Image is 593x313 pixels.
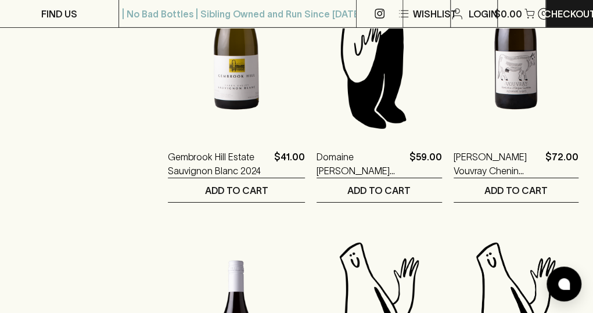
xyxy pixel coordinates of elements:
[494,7,522,21] p: $0.00
[454,150,541,178] a: [PERSON_NAME] Vouvray Chenin Blanc 2023
[317,178,442,202] button: ADD TO CART
[168,150,269,178] a: Gembrook Hill Estate Sauvignon Blanc 2024
[274,150,305,178] p: $41.00
[413,7,457,21] p: Wishlist
[484,184,548,197] p: ADD TO CART
[545,150,578,178] p: $72.00
[347,184,411,197] p: ADD TO CART
[454,178,579,202] button: ADD TO CART
[409,150,442,178] p: $59.00
[541,10,546,17] p: 0
[558,278,570,290] img: bubble-icon
[41,7,77,21] p: FIND US
[168,178,305,202] button: ADD TO CART
[469,7,498,21] p: Login
[205,184,268,197] p: ADD TO CART
[317,150,405,178] a: Domaine [PERSON_NAME] MuschelKalk Rielsing 2023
